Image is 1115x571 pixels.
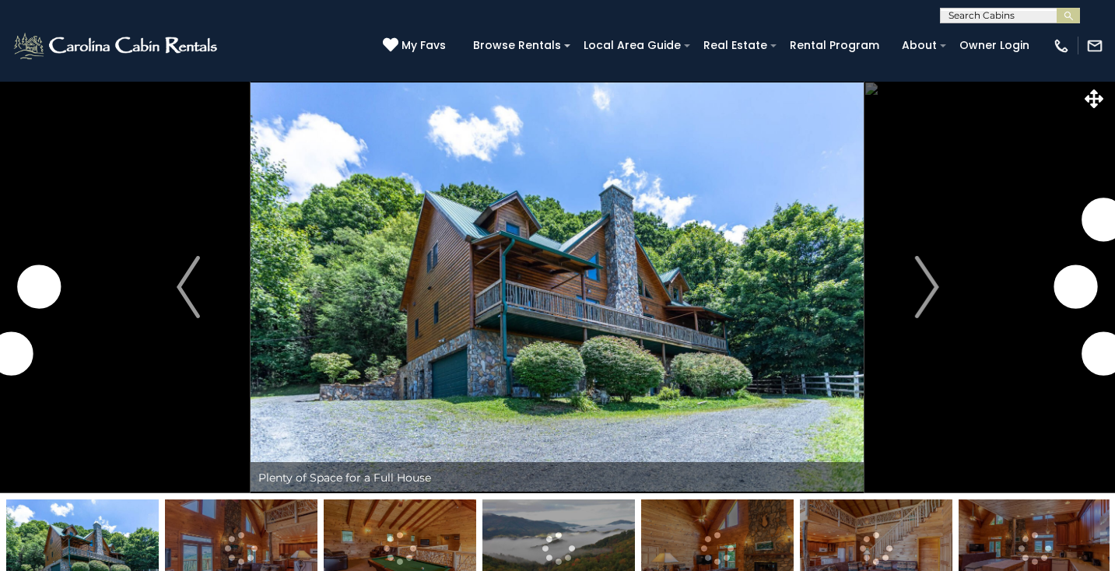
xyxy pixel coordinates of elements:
img: arrow [177,256,200,318]
a: My Favs [383,37,450,54]
img: mail-regular-white.png [1086,37,1103,54]
button: Previous [126,81,251,493]
img: phone-regular-white.png [1053,37,1070,54]
a: Owner Login [952,33,1037,58]
a: Local Area Guide [576,33,689,58]
a: About [894,33,945,58]
img: arrow [915,256,938,318]
a: Rental Program [782,33,887,58]
a: Browse Rentals [465,33,569,58]
a: Real Estate [696,33,775,58]
div: Plenty of Space for a Full House [251,462,864,493]
button: Next [864,81,990,493]
span: My Favs [401,37,446,54]
img: White-1-2.png [12,30,222,61]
